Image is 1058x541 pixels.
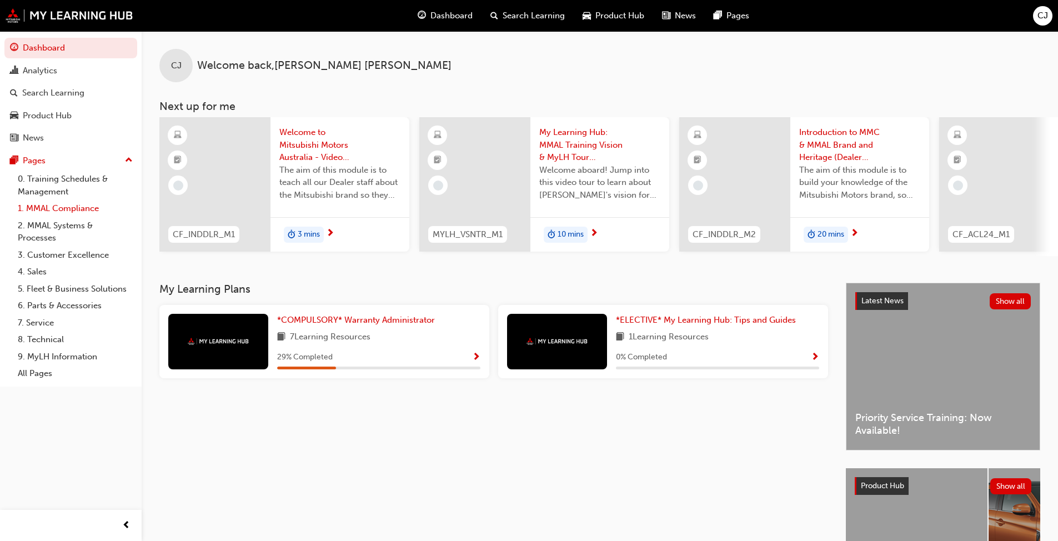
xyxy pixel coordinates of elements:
a: 8. Technical [13,331,137,348]
a: 7. Service [13,314,137,332]
a: 5. Fleet & Business Solutions [13,280,137,298]
span: MYLH_VSNTR_M1 [433,228,503,241]
span: guage-icon [10,43,18,53]
a: Dashboard [4,38,137,58]
span: CJ [171,59,182,72]
a: 2. MMAL Systems & Processes [13,217,137,247]
a: 0. Training Schedules & Management [13,171,137,200]
span: booktick-icon [954,153,961,168]
h3: Next up for me [142,100,1058,113]
span: 7 Learning Resources [290,330,370,344]
span: The aim of this module is to build your knowledge of the Mitsubishi Motors brand, so you can demo... [799,164,920,202]
a: *COMPULSORY* Warranty Administrator [277,314,439,327]
span: guage-icon [418,9,426,23]
a: CF_INDDLR_M1Welcome to Mitsubishi Motors Australia - Video (Dealer Induction)The aim of this modu... [159,117,409,252]
span: learningRecordVerb_NONE-icon [433,181,443,191]
button: DashboardAnalyticsSearch LearningProduct HubNews [4,36,137,151]
span: Dashboard [430,9,473,22]
a: News [4,128,137,148]
img: mmal [527,338,588,345]
a: All Pages [13,365,137,382]
span: book-icon [277,330,285,344]
div: Search Learning [22,87,84,99]
span: *ELECTIVE* My Learning Hub: Tips and Guides [616,315,796,325]
button: CJ [1033,6,1052,26]
div: News [23,132,44,144]
span: Welcome to Mitsubishi Motors Australia - Video (Dealer Induction) [279,126,400,164]
span: car-icon [583,9,591,23]
span: *COMPULSORY* Warranty Administrator [277,315,435,325]
span: Search Learning [503,9,565,22]
a: 1. MMAL Compliance [13,200,137,217]
span: duration-icon [288,228,295,242]
span: CF_INDDLR_M2 [693,228,756,241]
a: 4. Sales [13,263,137,280]
a: Analytics [4,61,137,81]
span: booktick-icon [694,153,701,168]
span: car-icon [10,111,18,121]
span: My Learning Hub: MMAL Training Vision & MyLH Tour (Elective) [539,126,660,164]
span: next-icon [326,229,334,239]
a: Product Hub [4,106,137,126]
span: learningResourceType_ELEARNING-icon [694,128,701,143]
span: pages-icon [10,156,18,166]
span: Show Progress [811,353,819,363]
a: MYLH_VSNTR_M1My Learning Hub: MMAL Training Vision & MyLH Tour (Elective)Welcome aboard! Jump int... [419,117,669,252]
span: next-icon [590,229,598,239]
span: The aim of this module is to teach all our Dealer staff about the Mitsubishi brand so they demons... [279,164,400,202]
span: Priority Service Training: Now Available! [855,412,1031,437]
a: Product HubShow all [855,477,1031,495]
span: Product Hub [861,481,904,490]
span: CF_ACL24_M1 [952,228,1010,241]
span: booktick-icon [174,153,182,168]
button: Show Progress [811,350,819,364]
a: CF_INDDLR_M2Introduction to MMC & MMAL Brand and Heritage (Dealer Induction)The aim of this modul... [679,117,929,252]
span: chart-icon [10,66,18,76]
a: *ELECTIVE* My Learning Hub: Tips and Guides [616,314,800,327]
span: News [675,9,696,22]
span: learningResourceType_ELEARNING-icon [954,128,961,143]
h3: My Learning Plans [159,283,828,295]
img: mmal [188,338,249,345]
span: up-icon [125,153,133,168]
button: Pages [4,151,137,171]
span: duration-icon [548,228,555,242]
span: learningResourceType_ELEARNING-icon [174,128,182,143]
span: 1 Learning Resources [629,330,709,344]
a: 6. Parts & Accessories [13,297,137,314]
span: Product Hub [595,9,644,22]
span: Welcome aboard! Jump into this video tour to learn about [PERSON_NAME]'s vision for your learning... [539,164,660,202]
span: Latest News [861,296,904,305]
a: pages-iconPages [705,4,758,27]
span: Pages [726,9,749,22]
a: news-iconNews [653,4,705,27]
span: learningRecordVerb_NONE-icon [953,181,963,191]
span: 10 mins [558,228,584,241]
span: pages-icon [714,9,722,23]
span: CF_INDDLR_M1 [173,228,235,241]
span: book-icon [616,330,624,344]
a: 3. Customer Excellence [13,247,137,264]
a: Latest NewsShow all [855,292,1031,310]
span: 29 % Completed [277,351,333,364]
a: guage-iconDashboard [409,4,482,27]
div: Analytics [23,64,57,77]
span: news-icon [10,133,18,143]
img: mmal [6,8,133,23]
span: learningResourceType_ELEARNING-icon [434,128,442,143]
span: learningRecordVerb_NONE-icon [693,181,703,191]
span: duration-icon [808,228,815,242]
a: search-iconSearch Learning [482,4,574,27]
div: Product Hub [23,109,72,122]
span: Welcome back , [PERSON_NAME] [PERSON_NAME] [197,59,452,72]
span: search-icon [490,9,498,23]
span: news-icon [662,9,670,23]
a: car-iconProduct Hub [574,4,653,27]
button: Show Progress [472,350,480,364]
span: 20 mins [818,228,844,241]
span: prev-icon [122,519,131,533]
span: 0 % Completed [616,351,667,364]
span: learningRecordVerb_NONE-icon [173,181,183,191]
span: booktick-icon [434,153,442,168]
